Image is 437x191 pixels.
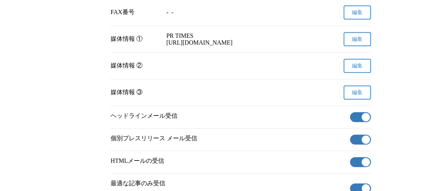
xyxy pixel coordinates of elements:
[344,59,371,73] button: 編集
[111,180,347,188] p: 最適な記事のみ受信
[352,9,363,16] span: 編集
[111,135,347,143] p: 個別プレスリリース メール受信
[166,32,315,46] p: PR TIMES [URL][DOMAIN_NAME]
[111,88,160,96] div: 媒体情報 ③
[344,32,371,46] button: 編集
[352,36,363,43] span: 編集
[111,8,160,16] div: FAX番号
[352,89,363,96] span: 編集
[111,157,347,165] p: HTMLメールの受信
[352,63,363,69] span: 編集
[166,9,315,16] p: - -
[111,35,160,43] div: 媒体情報 ①
[344,85,371,100] button: 編集
[111,112,347,120] p: ヘッドラインメール受信
[111,62,160,70] div: 媒体情報 ②
[344,5,371,19] button: 編集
